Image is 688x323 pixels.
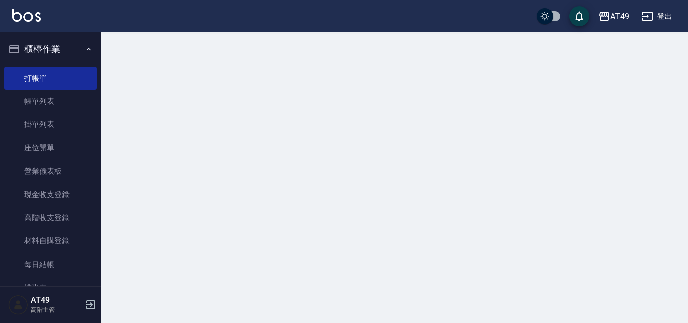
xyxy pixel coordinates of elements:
[610,10,629,23] div: AT49
[4,183,97,206] a: 現金收支登錄
[31,305,82,314] p: 高階主管
[4,253,97,276] a: 每日結帳
[4,67,97,90] a: 打帳單
[4,36,97,62] button: 櫃檯作業
[637,7,676,26] button: 登出
[4,113,97,136] a: 掛單列表
[12,9,41,22] img: Logo
[4,206,97,229] a: 高階收支登錄
[4,90,97,113] a: 帳單列表
[569,6,589,26] button: save
[4,229,97,252] a: 材料自購登錄
[4,276,97,299] a: 排班表
[4,160,97,183] a: 營業儀表板
[8,295,28,315] img: Person
[31,295,82,305] h5: AT49
[594,6,633,27] button: AT49
[4,136,97,159] a: 座位開單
